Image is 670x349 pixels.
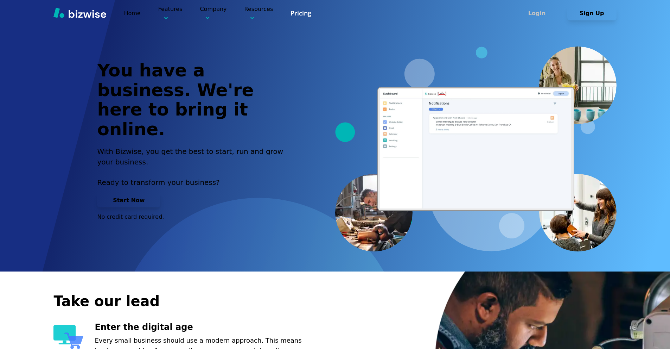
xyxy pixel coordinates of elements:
[97,193,160,207] button: Start Now
[512,6,562,20] button: Login
[244,5,273,21] p: Resources
[158,5,183,21] p: Features
[53,325,83,349] img: Enter the digital age Icon
[124,10,140,17] a: Home
[567,6,617,20] button: Sign Up
[97,146,291,167] h2: With Bizwise, you get the best to start, run and grow your business.
[97,213,291,221] p: No credit card required.
[291,9,311,18] a: Pricing
[97,197,160,204] a: Start Now
[567,10,617,17] a: Sign Up
[512,10,567,17] a: Login
[53,7,106,18] img: Bizwise Logo
[53,292,581,311] h2: Take our lead
[97,61,291,139] h1: You have a business. We're here to bring it online.
[95,322,317,333] h3: Enter the digital age
[97,177,291,188] p: Ready to transform your business?
[200,5,226,21] p: Company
